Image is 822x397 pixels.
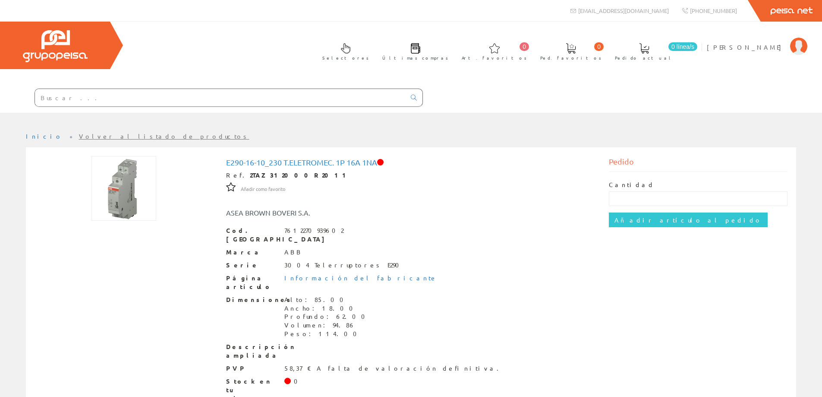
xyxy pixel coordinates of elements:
span: PVP [226,364,278,373]
span: Ped. favoritos [540,54,602,62]
span: Selectores [322,54,369,62]
a: Información del fabricante [284,274,437,282]
div: Volumen: 94.86 [284,321,370,330]
div: Peso: 114.00 [284,330,370,338]
span: [PERSON_NAME] [707,43,786,51]
a: [PERSON_NAME] [707,36,807,44]
div: 3004 Telerruptores E290 [284,261,404,270]
a: Añadir como favorito [241,184,285,192]
h1: E290-16-10_230 T.eletromec. 1p 16A 1NA [226,158,596,167]
a: Volver al listado de productos [79,132,249,140]
strong: 2TAZ312000R2011 [250,171,350,179]
img: Foto artículo E290-16-10_230 T.eletromec. 1p 16A 1NA (150x150) [91,156,156,221]
div: Pedido [609,156,787,172]
span: Serie [226,261,278,270]
input: Buscar ... [35,89,406,106]
span: [EMAIL_ADDRESS][DOMAIN_NAME] [578,7,669,14]
div: ASEA BROWN BOVERI S.A. [220,208,443,218]
label: Cantidad [609,181,655,189]
span: Marca [226,248,278,257]
span: 0 [594,42,604,51]
a: Últimas compras [374,36,453,66]
span: Dimensiones [226,295,278,304]
input: Añadir artículo al pedido [609,213,768,227]
span: Art. favoritos [462,54,527,62]
span: Descripción ampliada [226,343,278,360]
div: ABB [284,248,302,257]
span: Últimas compras [382,54,448,62]
span: [PHONE_NUMBER] [690,7,737,14]
span: 0 [520,42,529,51]
span: Pedido actual [615,54,674,62]
a: Inicio [26,132,63,140]
div: 7612270939602 [284,226,343,235]
div: Profundo: 62.00 [284,312,370,321]
div: Ref. [226,171,596,180]
a: Selectores [314,36,373,66]
div: Alto: 85.00 [284,295,370,304]
div: Ancho: 18.00 [284,304,370,313]
div: 0 [294,377,303,386]
img: Grupo Peisa [23,30,88,62]
div: 58,37 € A falta de valoración definitiva. [284,364,504,373]
span: Añadir como favorito [241,186,285,193]
span: Página artículo [226,274,278,291]
span: 0 línea/s [668,42,697,51]
span: Cod. [GEOGRAPHIC_DATA] [226,226,278,244]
